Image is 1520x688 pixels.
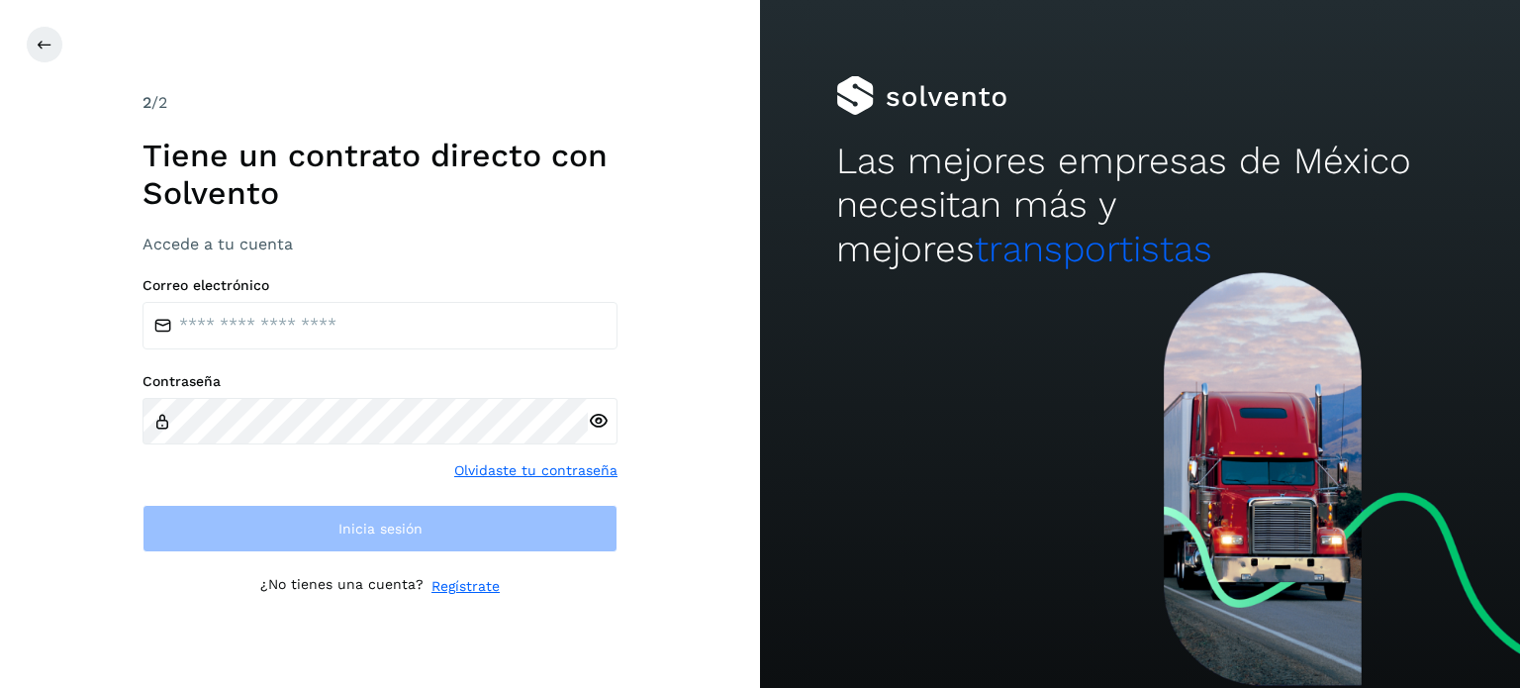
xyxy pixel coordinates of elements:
button: Inicia sesión [142,505,617,552]
label: Contraseña [142,373,617,390]
a: Olvidaste tu contraseña [454,460,617,481]
span: Inicia sesión [338,522,423,536]
span: 2 [142,93,151,112]
a: Regístrate [431,576,500,597]
p: ¿No tienes una cuenta? [260,576,424,597]
div: /2 [142,91,617,115]
h2: Las mejores empresas de México necesitan más y mejores [836,140,1444,271]
h1: Tiene un contrato directo con Solvento [142,137,617,213]
h3: Accede a tu cuenta [142,235,617,253]
span: transportistas [975,228,1212,270]
label: Correo electrónico [142,277,617,294]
